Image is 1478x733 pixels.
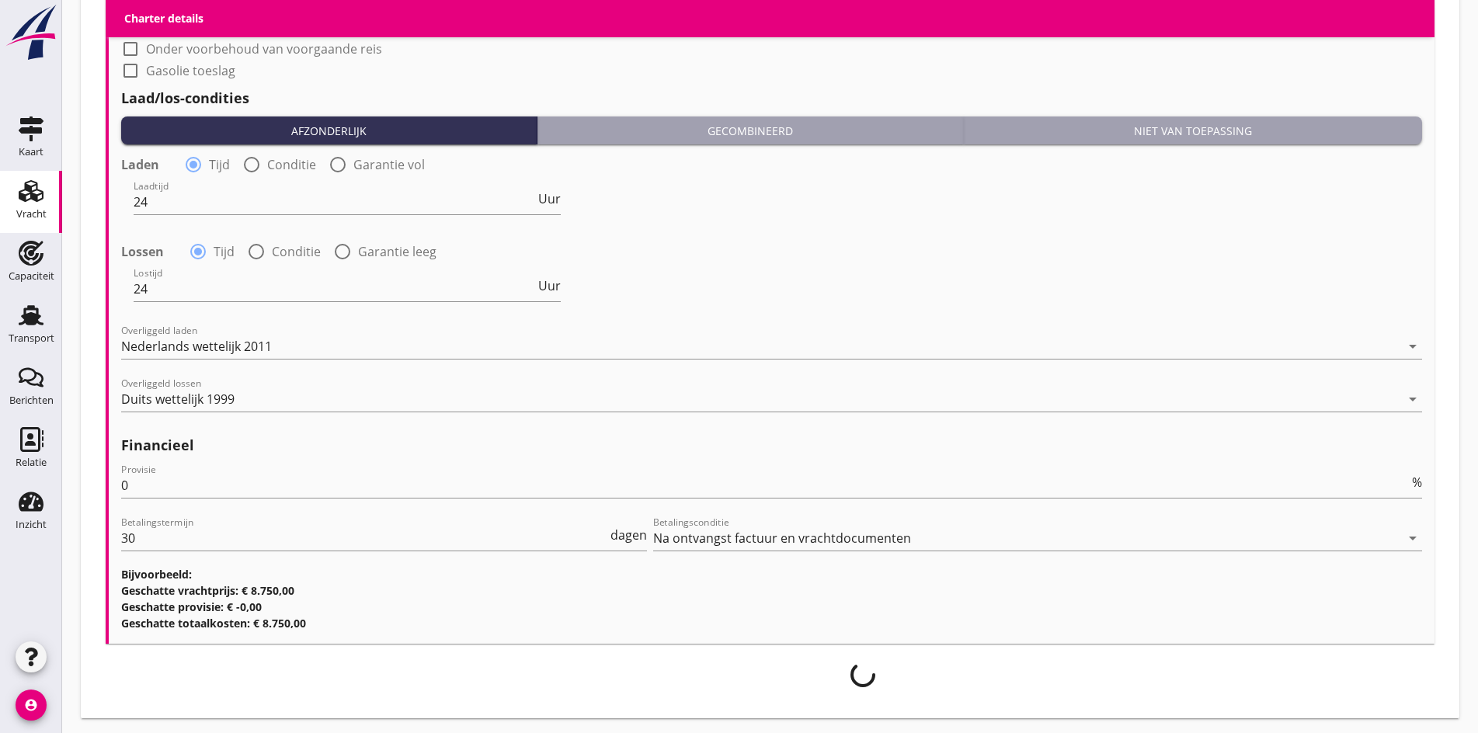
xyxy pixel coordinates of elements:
h3: Geschatte totaalkosten: € 8.750,00 [121,615,1422,631]
span: Uur [538,193,561,205]
div: Vracht [16,209,47,219]
div: % [1409,476,1422,488]
label: Conditie [272,244,321,259]
label: Garantie leeg [358,244,436,259]
div: Gecombineerd [544,123,957,139]
label: Garantie vol [353,157,425,172]
i: arrow_drop_down [1403,337,1422,356]
strong: Lossen [121,244,164,259]
input: Provisie [121,473,1409,498]
label: Onder voorbehoud van voorgaande reis [146,41,382,57]
div: Capaciteit [9,271,54,281]
i: arrow_drop_down [1403,390,1422,408]
div: Berichten [9,395,54,405]
img: logo-small.a267ee39.svg [3,4,59,61]
i: account_circle [16,690,47,721]
input: Laadtijd [134,189,535,214]
h3: Geschatte vrachtprijs: € 8.750,00 [121,582,1422,599]
h2: Financieel [121,435,1422,456]
h3: Bijvoorbeeld: [121,566,1422,582]
span: Uur [538,280,561,292]
label: Tijd [214,244,235,259]
label: Tijd [209,157,230,172]
button: Afzonderlijk [121,116,537,144]
label: Conditie [267,157,316,172]
div: Afzonderlijk [127,123,530,139]
h2: Laad/los-condities [121,88,1422,109]
div: Relatie [16,457,47,467]
i: arrow_drop_down [1403,529,1422,547]
input: Lostijd [134,276,535,301]
h3: Geschatte provisie: € -0,00 [121,599,1422,615]
button: Gecombineerd [537,116,964,144]
div: dagen [607,529,647,541]
strong: Laden [121,157,159,172]
label: Stremming/ijstoeslag [146,19,271,35]
label: Gasolie toeslag [146,63,235,78]
div: Kaart [19,147,43,157]
div: Transport [9,333,54,343]
button: Niet van toepassing [964,116,1422,144]
div: Nederlands wettelijk 2011 [121,339,272,353]
input: Betalingstermijn [121,526,607,551]
div: Inzicht [16,519,47,530]
div: Niet van toepassing [970,123,1416,139]
div: Duits wettelijk 1999 [121,392,235,406]
div: Na ontvangst factuur en vrachtdocumenten [653,531,911,545]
